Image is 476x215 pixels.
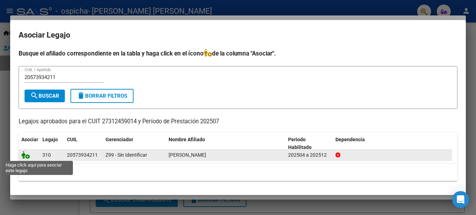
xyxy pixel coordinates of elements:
mat-icon: delete [77,91,85,100]
span: Asociar [21,137,38,142]
div: 202504 a 202512 [288,151,330,159]
div: 1 registros [19,163,457,181]
button: Buscar [25,90,65,102]
datatable-header-cell: Gerenciador [103,132,166,155]
datatable-header-cell: Nombre Afiliado [166,132,285,155]
span: Gerenciador [106,137,133,142]
h4: Busque el afiliado correspondiente en la tabla y haga click en el ícono de la columna "Asociar". [19,49,457,58]
datatable-header-cell: Dependencia [333,132,452,155]
span: Legajo [42,137,58,142]
span: Nombre Afiliado [169,137,205,142]
p: Legajos aprobados para el CUIT 27312459014 y Período de Prestación 202507 [19,117,457,126]
span: Borrar Filtros [77,93,127,99]
span: SOSA ALEX GIAN [169,152,206,158]
div: 20573934211 [67,151,98,159]
span: Z99 - Sin Identificar [106,152,147,158]
datatable-header-cell: Asociar [19,132,40,155]
span: CUIL [67,137,77,142]
span: 310 [42,152,51,158]
datatable-header-cell: Legajo [40,132,64,155]
datatable-header-cell: Periodo Habilitado [285,132,333,155]
mat-icon: search [30,91,39,100]
span: Periodo Habilitado [288,137,312,150]
h2: Asociar Legajo [19,28,457,42]
div: Open Intercom Messenger [452,191,469,208]
span: Buscar [30,93,59,99]
button: Borrar Filtros [70,89,134,103]
span: Dependencia [335,137,365,142]
datatable-header-cell: CUIL [64,132,103,155]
